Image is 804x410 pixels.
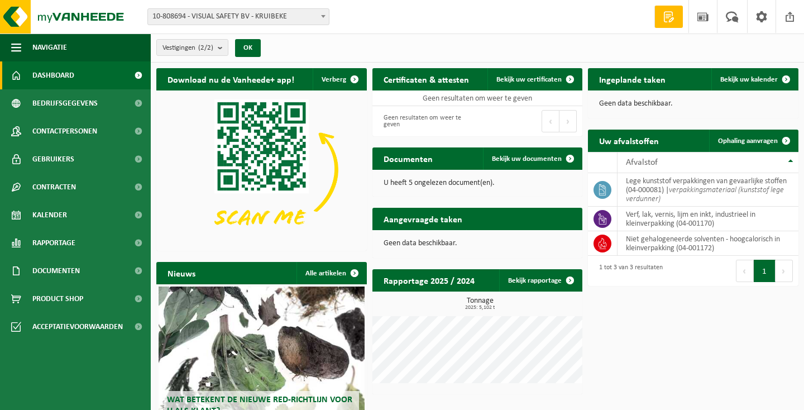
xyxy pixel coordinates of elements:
[718,137,778,145] span: Ophaling aanvragen
[372,147,444,169] h2: Documenten
[559,110,577,132] button: Next
[148,9,329,25] span: 10-808694 - VISUAL SAFETY BV - KRUIBEKE
[162,40,213,56] span: Vestigingen
[313,68,366,90] button: Verberg
[235,39,261,57] button: OK
[372,208,473,230] h2: Aangevraagde taken
[487,68,581,90] a: Bekijk uw certificaten
[754,260,776,282] button: 1
[32,229,75,257] span: Rapportage
[32,257,80,285] span: Documenten
[588,130,670,151] h2: Uw afvalstoffen
[496,76,562,83] span: Bekijk uw certificaten
[32,313,123,341] span: Acceptatievoorwaarden
[32,61,74,89] span: Dashboard
[32,117,97,145] span: Contactpersonen
[32,34,67,61] span: Navigatie
[384,240,572,247] p: Geen data beschikbaar.
[492,155,562,163] span: Bekijk uw documenten
[776,260,793,282] button: Next
[378,305,583,311] span: 2025: 5,102 t
[156,68,305,90] h2: Download nu de Vanheede+ app!
[156,90,367,249] img: Download de VHEPlus App
[32,173,76,201] span: Contracten
[156,262,207,284] h2: Nieuws
[198,44,213,51] count: (2/2)
[147,8,329,25] span: 10-808694 - VISUAL SAFETY BV - KRUIBEKE
[594,259,663,283] div: 1 tot 3 van 3 resultaten
[32,89,98,117] span: Bedrijfsgegevens
[32,145,74,173] span: Gebruikers
[483,147,581,170] a: Bekijk uw documenten
[372,269,486,291] h2: Rapportage 2025 / 2024
[156,39,228,56] button: Vestigingen(2/2)
[384,179,572,187] p: U heeft 5 ongelezen document(en).
[588,68,677,90] h2: Ingeplande taken
[599,100,787,108] p: Geen data beschikbaar.
[711,68,797,90] a: Bekijk uw kalender
[372,90,583,106] td: Geen resultaten om weer te geven
[542,110,559,132] button: Previous
[618,173,798,207] td: lege kunststof verpakkingen van gevaarlijke stoffen (04-000081) |
[626,158,658,167] span: Afvalstof
[32,201,67,229] span: Kalender
[378,109,472,134] div: Geen resultaten om weer te geven
[296,262,366,284] a: Alle artikelen
[618,231,798,256] td: niet gehalogeneerde solventen - hoogcalorisch in kleinverpakking (04-001172)
[626,186,784,203] i: verpakkingsmateriaal (kunststof lege verdunner)
[618,207,798,231] td: verf, lak, vernis, lijm en inkt, industrieel in kleinverpakking (04-001170)
[32,285,83,313] span: Product Shop
[499,269,581,292] a: Bekijk rapportage
[378,297,583,311] h3: Tonnage
[736,260,754,282] button: Previous
[709,130,797,152] a: Ophaling aanvragen
[372,68,480,90] h2: Certificaten & attesten
[720,76,778,83] span: Bekijk uw kalender
[322,76,346,83] span: Verberg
